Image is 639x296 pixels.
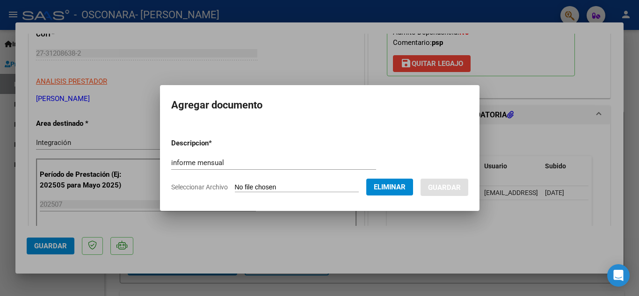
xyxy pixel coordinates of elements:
[171,96,468,114] h2: Agregar documento
[171,183,228,191] span: Seleccionar Archivo
[366,179,413,195] button: Eliminar
[428,183,461,192] span: Guardar
[607,264,630,287] div: Open Intercom Messenger
[171,138,261,149] p: Descripcion
[374,183,406,191] span: Eliminar
[421,179,468,196] button: Guardar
